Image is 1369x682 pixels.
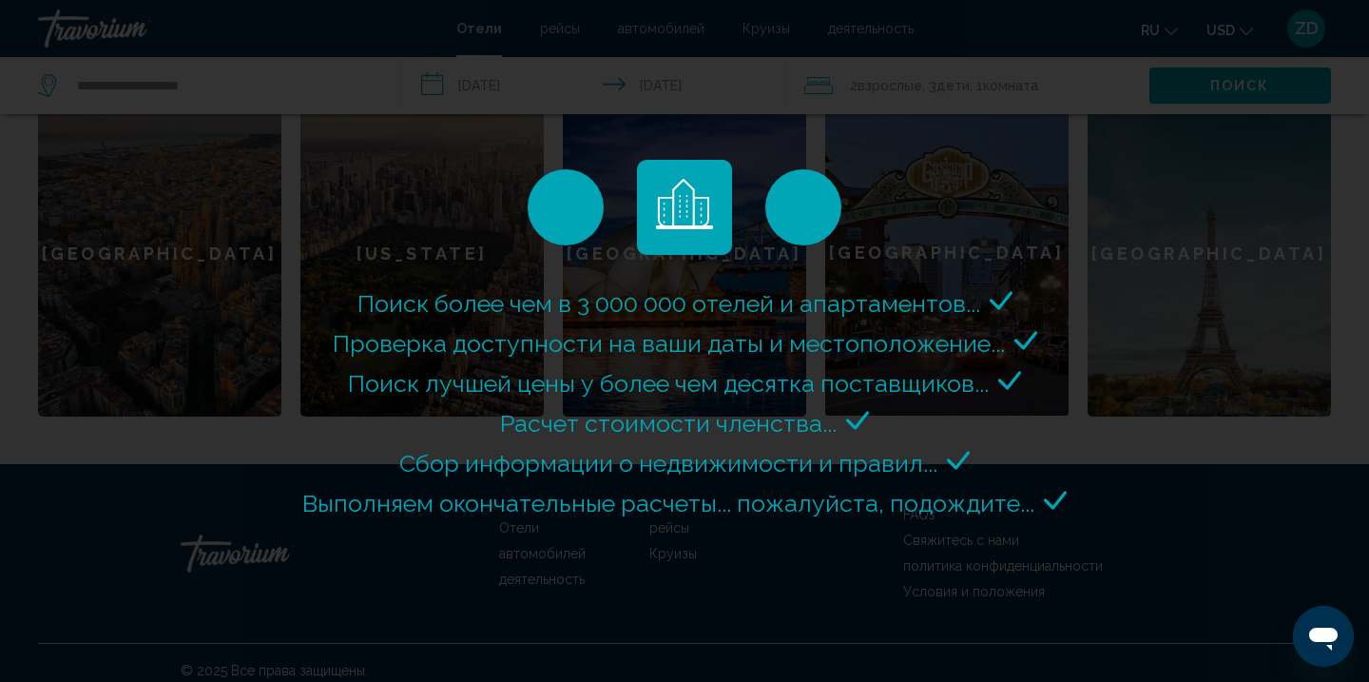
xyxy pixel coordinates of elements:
iframe: Кнопка запуска окна обмена сообщениями [1293,606,1354,667]
span: Поиск лучшей цены у более чем десятка поставщиков... [348,369,989,398]
span: Выполняем окончательные расчеты... пожалуйста, подождите... [302,489,1034,517]
span: Проверка доступности на ваши даты и местоположение... [333,329,1005,358]
span: Расчет стоимости членства... [500,409,837,438]
span: Поиск более чем в 3 000 000 отелей и апартаментов... [357,289,980,318]
span: Сбор информации о недвижимости и правил... [399,449,937,477]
